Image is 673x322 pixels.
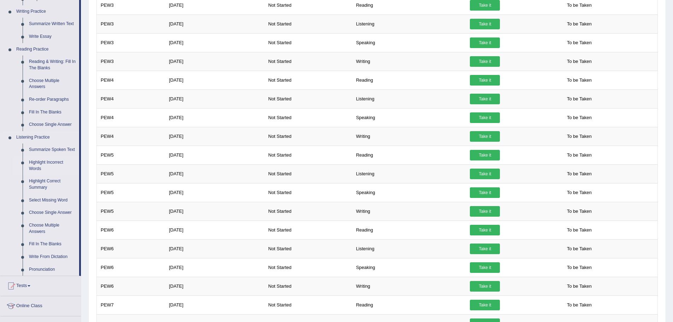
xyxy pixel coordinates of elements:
[264,258,352,277] td: Not Started
[470,56,500,67] a: Take it
[264,52,352,71] td: Not Started
[26,194,79,207] a: Select Missing Word
[26,106,79,119] a: Fill In The Blanks
[26,175,79,194] a: Highlight Correct Summary
[165,14,264,33] td: [DATE]
[97,295,165,314] td: PEW7
[264,164,352,183] td: Not Started
[97,89,165,108] td: PEW4
[264,295,352,314] td: Not Started
[352,14,466,33] td: Listening
[165,71,264,89] td: [DATE]
[26,144,79,156] a: Summarize Spoken Text
[97,239,165,258] td: PEW6
[470,281,500,292] a: Take it
[165,258,264,277] td: [DATE]
[352,89,466,108] td: Listening
[563,225,595,235] span: To be Taken
[26,30,79,43] a: Write Essay
[563,244,595,254] span: To be Taken
[352,164,466,183] td: Listening
[563,75,595,86] span: To be Taken
[563,150,595,160] span: To be Taken
[165,108,264,127] td: [DATE]
[352,33,466,52] td: Speaking
[470,262,500,273] a: Take it
[165,164,264,183] td: [DATE]
[563,37,595,48] span: To be Taken
[352,52,466,71] td: Writing
[352,258,466,277] td: Speaking
[97,14,165,33] td: PEW3
[97,164,165,183] td: PEW5
[264,146,352,164] td: Not Started
[563,19,595,29] span: To be Taken
[470,300,500,310] a: Take it
[470,131,500,142] a: Take it
[165,183,264,202] td: [DATE]
[264,221,352,239] td: Not Started
[264,71,352,89] td: Not Started
[352,127,466,146] td: Writing
[563,187,595,198] span: To be Taken
[165,202,264,221] td: [DATE]
[470,150,500,160] a: Take it
[264,183,352,202] td: Not Started
[264,127,352,146] td: Not Started
[352,202,466,221] td: Writing
[26,93,79,106] a: Re-order Paragraphs
[352,108,466,127] td: Speaking
[264,14,352,33] td: Not Started
[470,225,500,235] a: Take it
[470,206,500,217] a: Take it
[97,258,165,277] td: PEW6
[165,52,264,71] td: [DATE]
[352,146,466,164] td: Reading
[563,94,595,104] span: To be Taken
[97,221,165,239] td: PEW6
[13,5,79,18] a: Writing Practice
[97,33,165,52] td: PEW3
[0,276,81,294] a: Tests
[165,127,264,146] td: [DATE]
[26,75,79,93] a: Choose Multiple Answers
[470,19,500,29] a: Take it
[352,295,466,314] td: Reading
[352,221,466,239] td: Reading
[26,18,79,30] a: Summarize Written Text
[26,263,79,276] a: Pronunciation
[264,202,352,221] td: Not Started
[165,146,264,164] td: [DATE]
[470,169,500,179] a: Take it
[563,112,595,123] span: To be Taken
[165,89,264,108] td: [DATE]
[13,131,79,144] a: Listening Practice
[563,56,595,67] span: To be Taken
[97,277,165,295] td: PEW6
[97,71,165,89] td: PEW4
[13,43,79,56] a: Reading Practice
[97,108,165,127] td: PEW4
[563,131,595,142] span: To be Taken
[470,75,500,86] a: Take it
[264,108,352,127] td: Not Started
[352,183,466,202] td: Speaking
[470,112,500,123] a: Take it
[165,239,264,258] td: [DATE]
[264,33,352,52] td: Not Started
[470,244,500,254] a: Take it
[26,206,79,219] a: Choose Single Answer
[26,219,79,238] a: Choose Multiple Answers
[470,37,500,48] a: Take it
[470,187,500,198] a: Take it
[26,251,79,263] a: Write From Dictation
[470,94,500,104] a: Take it
[563,300,595,310] span: To be Taken
[165,277,264,295] td: [DATE]
[165,33,264,52] td: [DATE]
[563,262,595,273] span: To be Taken
[26,156,79,175] a: Highlight Incorrect Words
[352,277,466,295] td: Writing
[352,71,466,89] td: Reading
[264,277,352,295] td: Not Started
